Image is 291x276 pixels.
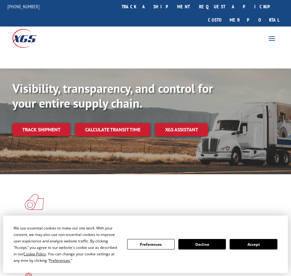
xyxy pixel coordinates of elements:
img: xgs-icon-total-supply-chain-intelligence-red [25,194,44,210]
div: We use essential cookies to make our site work. With your consent, we may also use non-essential ... [14,225,119,264]
a: Track shipment [12,123,70,136]
span: Cookie Policy [23,251,46,257]
div: Cookie Consent Prompt [3,216,288,273]
a: [PHONE_NUMBER] [7,3,39,10]
button: Preferences [127,239,175,249]
button: Accept [230,239,277,249]
button: Decline [178,239,226,249]
a: XGS ASSISTANT [155,123,208,136]
h1: Flooring Logistics Solutions [25,215,262,225]
a: Calculate transit time [75,123,150,136]
a: Customer Portal [203,13,284,27]
span: Preferences [49,258,70,263]
b: Visibility, transparency, and control for your entire supply chain. [12,80,213,111]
